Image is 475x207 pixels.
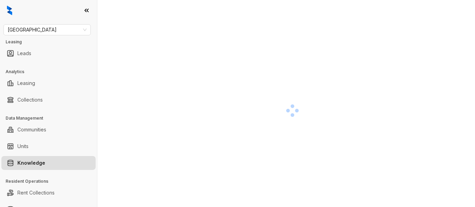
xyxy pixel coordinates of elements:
[1,139,96,153] li: Units
[1,76,96,90] li: Leasing
[17,93,43,107] a: Collections
[1,186,96,200] li: Rent Collections
[7,6,12,15] img: logo
[6,69,97,75] h3: Analytics
[1,123,96,137] li: Communities
[17,186,55,200] a: Rent Collections
[17,139,29,153] a: Units
[17,76,35,90] a: Leasing
[6,39,97,45] h3: Leasing
[6,178,97,184] h3: Resident Operations
[1,156,96,170] li: Knowledge
[17,123,46,137] a: Communities
[1,93,96,107] li: Collections
[8,25,87,35] span: Fairfield
[17,46,31,60] a: Leads
[17,156,45,170] a: Knowledge
[6,115,97,121] h3: Data Management
[1,46,96,60] li: Leads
